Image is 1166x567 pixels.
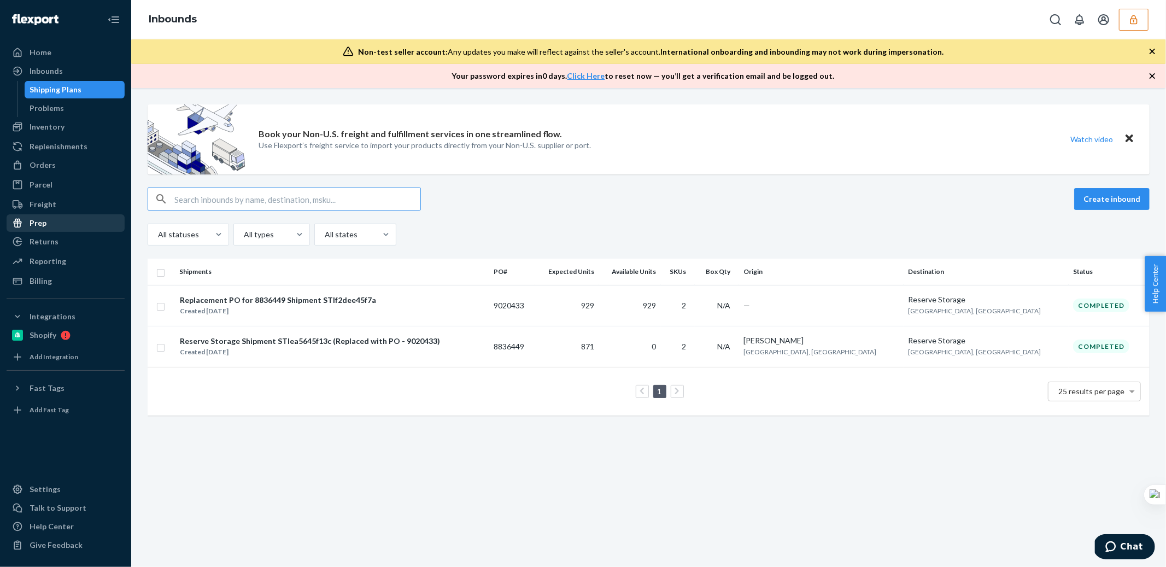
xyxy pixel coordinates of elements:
div: Settings [30,484,61,495]
a: Inbounds [7,62,125,80]
input: All states [324,229,325,240]
span: — [743,301,750,310]
div: Integrations [30,311,75,322]
a: Page 1 is your current page [655,387,664,396]
a: Problems [25,100,125,117]
th: Shipments [175,259,489,285]
button: Help Center [1145,256,1166,312]
div: Add Fast Tag [30,405,69,414]
a: Add Integration [7,348,125,366]
span: 0 [652,342,657,351]
th: Status [1069,259,1150,285]
span: N/A [717,342,730,351]
span: 929 [643,301,657,310]
div: Reporting [30,256,66,267]
div: Fast Tags [30,383,65,394]
a: Home [7,44,125,61]
div: Add Integration [30,352,78,361]
th: Box Qty [695,259,739,285]
th: PO# [489,259,535,285]
a: Add Fast Tag [7,401,125,419]
button: Close [1122,131,1136,147]
div: Completed [1073,299,1129,312]
a: Freight [7,196,125,213]
button: Create inbound [1074,188,1150,210]
a: Settings [7,481,125,498]
span: 25 results per page [1059,387,1125,396]
a: Replenishments [7,138,125,155]
div: Completed [1073,340,1129,353]
th: Expected Units [535,259,599,285]
div: Inventory [30,121,65,132]
button: Open notifications [1069,9,1091,31]
td: 8836449 [489,326,535,367]
a: Shopify [7,326,125,344]
iframe: Opens a widget where you can chat to one of our agents [1095,534,1155,562]
button: Open Search Box [1045,9,1067,31]
img: Flexport logo [12,14,58,25]
button: Give Feedback [7,536,125,554]
span: 871 [582,342,595,351]
span: 2 [682,342,686,351]
a: Billing [7,272,125,290]
div: Reserve Storage [908,294,1064,305]
ol: breadcrumbs [140,4,206,36]
span: International onboarding and inbounding may not work during impersonation. [660,47,944,56]
a: Returns [7,233,125,250]
button: Fast Tags [7,379,125,397]
a: Inbounds [149,13,197,25]
p: Use Flexport’s freight service to import your products directly from your Non-U.S. supplier or port. [259,140,591,151]
th: Origin [739,259,904,285]
div: Shopify [30,330,56,341]
span: N/A [717,301,730,310]
th: Available Units [599,259,661,285]
div: Give Feedback [30,540,83,551]
a: Click Here [567,71,605,80]
input: All statuses [157,229,158,240]
div: Help Center [30,521,74,532]
div: Created [DATE] [180,306,376,317]
button: Watch video [1063,131,1120,147]
div: Shipping Plans [30,84,82,95]
button: Talk to Support [7,499,125,517]
div: Prep [30,218,46,229]
span: [GEOGRAPHIC_DATA], [GEOGRAPHIC_DATA] [743,348,876,356]
button: Open account menu [1093,9,1115,31]
span: [GEOGRAPHIC_DATA], [GEOGRAPHIC_DATA] [908,348,1041,356]
td: 9020433 [489,285,535,326]
div: Created [DATE] [180,347,440,358]
th: SKUs [661,259,695,285]
div: [PERSON_NAME] [743,335,900,346]
p: Book your Non-U.S. freight and fulfillment services in one streamlined flow. [259,128,563,141]
a: Prep [7,214,125,232]
div: Inbounds [30,66,63,77]
span: 929 [582,301,595,310]
span: [GEOGRAPHIC_DATA], [GEOGRAPHIC_DATA] [908,307,1041,315]
div: Orders [30,160,56,171]
div: Problems [30,103,65,114]
a: Help Center [7,518,125,535]
div: Parcel [30,179,52,190]
div: Home [30,47,51,58]
p: Your password expires in 0 days . to reset now — you’ll get a verification email and be logged out. [452,71,835,81]
button: Integrations [7,308,125,325]
div: Returns [30,236,58,247]
div: Freight [30,199,56,210]
div: Reserve Storage Shipment STIea5645f13c (Replaced with PO - 9020433) [180,336,440,347]
div: Billing [30,276,52,287]
input: All types [243,229,244,240]
a: Shipping Plans [25,81,125,98]
input: Search inbounds by name, destination, msku... [174,188,420,210]
span: Non-test seller account: [358,47,448,56]
a: Reporting [7,253,125,270]
div: Replenishments [30,141,87,152]
span: 2 [682,301,686,310]
a: Inventory [7,118,125,136]
a: Parcel [7,176,125,194]
a: Orders [7,156,125,174]
div: Any updates you make will reflect against the seller's account. [358,46,944,57]
button: Close Navigation [103,9,125,31]
div: Replacement PO for 8836449 Shipment STIf2dee45f7a [180,295,376,306]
